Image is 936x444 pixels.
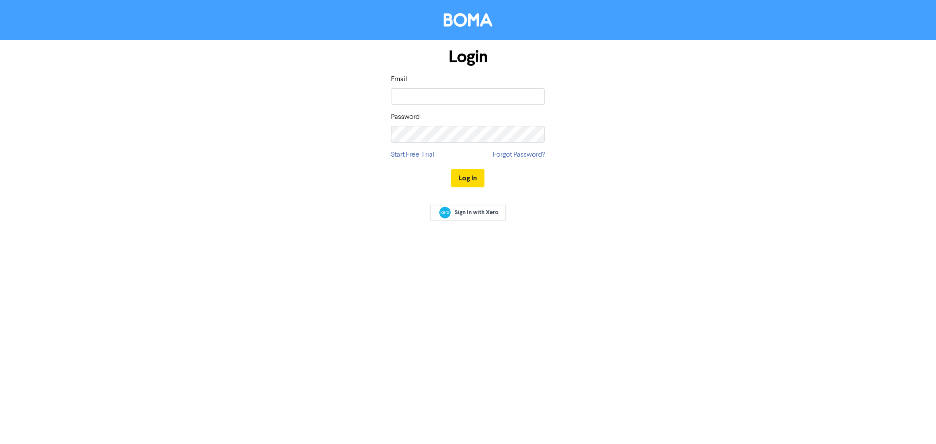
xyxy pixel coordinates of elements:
button: Log In [451,169,484,187]
img: Xero logo [439,207,451,218]
a: Start Free Trial [391,150,434,160]
label: Email [391,74,407,85]
label: Password [391,112,420,122]
img: BOMA Logo [444,13,492,27]
span: Sign In with Xero [455,208,498,216]
a: Forgot Password? [493,150,545,160]
h1: Login [391,47,545,67]
a: Sign In with Xero [430,205,506,220]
